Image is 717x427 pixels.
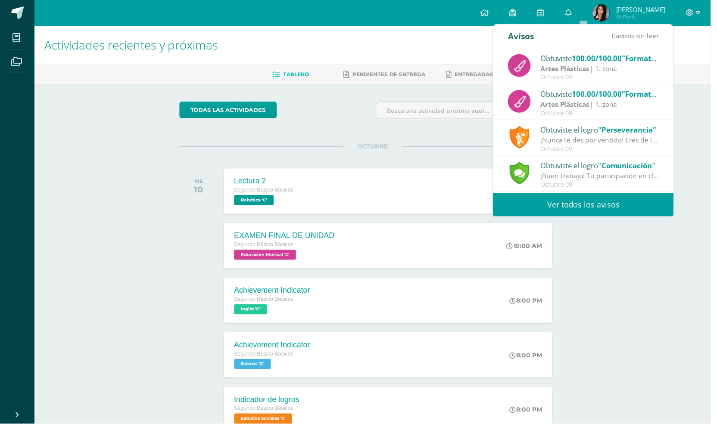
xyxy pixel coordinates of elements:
div: Obtuviste en [545,53,665,64]
span: [PERSON_NAME] [621,5,671,14]
div: Obtuviste el logro [545,161,665,173]
strong: Artes Plásticas [545,100,595,110]
div: Achievement Indicator [236,288,313,297]
a: Entregadas [450,68,497,82]
div: Achievement Indicator [236,343,313,353]
div: Octubre 09 [545,183,665,190]
span: Mi Perfil [621,13,671,20]
a: Tablero [275,68,312,82]
span: "Formato 5" [627,90,670,100]
strong: Artes Plásticas [545,64,595,74]
span: Entregadas [459,72,497,78]
span: Inglés 'C' [236,307,269,317]
span: 0 [617,31,621,41]
span: Educación Musical 'C' [236,252,299,262]
input: Busca una actividad próxima aquí... [380,103,570,120]
div: | 1. zona [545,64,665,74]
a: Ver todos los avisos [497,195,680,218]
span: Segundo Básico Básicos [236,409,296,415]
span: 100.00/100.00 [577,54,627,64]
span: 100.00/100.00 [577,90,627,100]
div: EXAMEN FINAL DE UNIDAD [236,233,337,242]
span: avisos sin leer [617,31,664,41]
span: Science 'C' [236,362,273,372]
span: Tablero [286,72,312,78]
span: OCTUBRE [346,144,405,152]
span: "Comunicación" [603,162,661,172]
div: Octubre 09 [545,147,665,154]
div: VIE [196,180,205,186]
div: Obtuviste en [545,89,665,100]
div: Octubre 09 [545,74,665,82]
a: Pendientes de entrega [346,68,429,82]
span: Segundo Básico Básicos [236,244,296,250]
div: Octubre 09 [545,111,665,118]
span: Segundo Básico Básicos [236,354,296,360]
div: Lectura 2 [236,178,296,187]
span: Segundo Básico Básicos [236,189,296,195]
span: Segundo Básico Básicos [236,299,296,305]
span: "Perseverancia" [603,126,662,136]
span: Actividades recientes y próximas [45,37,220,53]
div: 8:00 PM [514,354,547,362]
div: 10 [196,186,205,196]
a: todas las Actividades [181,102,279,119]
div: 10:00 AM [511,244,547,252]
div: | 1. zona [545,100,665,110]
div: Avisos [512,25,539,48]
div: Obtuviste el logro [545,125,665,136]
div: 8:00 PM [514,409,547,417]
div: 8:00 PM [514,299,547,307]
span: Robótica 'C' [236,197,276,207]
div: Indicador de logros [236,399,302,408]
span: "Formato 6" [627,54,670,64]
div: ¡Nunca te des por vencido! Eres de las personas que nunca se rinde sin importar los obstáculos qu... [545,136,665,146]
img: 50f5168d7405944905a10948b013abec.png [598,4,615,22]
div: ¡Buen trabajo! Tu participación en clase ha sido fenomenal, sigue expresando tus dudas y opinione... [545,173,665,183]
span: Pendientes de entrega [355,72,429,78]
